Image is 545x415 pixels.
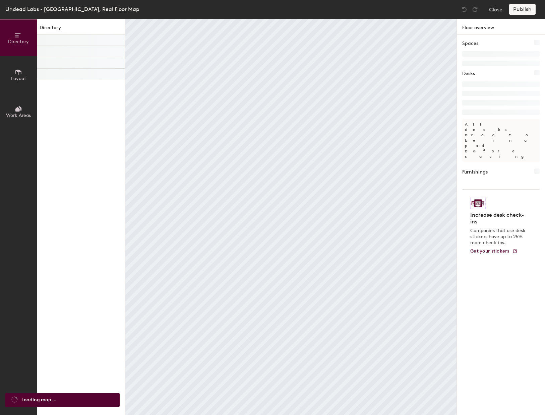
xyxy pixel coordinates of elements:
[6,113,31,118] span: Work Areas
[489,4,502,15] button: Close
[461,6,468,13] img: Undo
[470,228,528,246] p: Companies that use desk stickers have up to 25% more check-ins.
[470,248,509,254] span: Get your stickers
[470,249,518,254] a: Get your stickers
[37,24,125,34] h1: Directory
[457,19,545,34] h1: Floor overview
[462,168,488,176] h1: Furnishings
[11,76,26,81] span: Layout
[470,198,486,209] img: Sticker logo
[462,40,478,47] h1: Spaces
[472,6,478,13] img: Redo
[8,39,29,45] span: Directory
[462,119,540,162] p: All desks need to be in a pod before saving
[5,5,139,13] div: Undead Labs - [GEOGRAPHIC_DATA], Real Floor Map
[21,396,56,404] span: Loading map ...
[470,212,528,225] h4: Increase desk check-ins
[125,19,457,415] canvas: Map
[462,70,475,77] h1: Desks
